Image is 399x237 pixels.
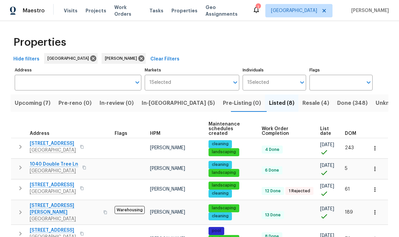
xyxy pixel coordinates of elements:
[114,4,141,17] span: Work Orders
[345,131,356,136] span: DOM
[105,55,140,62] span: [PERSON_NAME]
[30,131,49,136] span: Address
[302,98,329,108] span: Resale (4)
[256,4,260,11] div: 1
[209,141,231,147] span: cleaning
[13,39,66,46] span: Properties
[309,68,373,72] label: Flags
[209,122,251,136] span: Maintenance schedules created
[320,143,334,147] span: [DATE]
[142,98,215,108] span: In-[GEOGRAPHIC_DATA] (5)
[102,53,146,64] div: [PERSON_NAME]
[337,98,368,108] span: Done (348)
[345,146,354,150] span: 243
[320,184,334,189] span: [DATE]
[149,8,163,13] span: Tasks
[247,80,269,85] span: 1 Selected
[150,131,160,136] span: HPM
[150,166,185,171] span: [PERSON_NAME]
[150,55,179,63] span: Clear Filters
[100,98,134,108] span: In-review (0)
[209,213,231,219] span: cleaning
[23,7,45,14] span: Maestro
[149,80,171,85] span: 1 Selected
[209,162,231,168] span: cleaning
[223,98,261,108] span: Pre-Listing (0)
[44,53,98,64] div: [GEOGRAPHIC_DATA]
[271,7,317,14] span: [GEOGRAPHIC_DATA]
[231,78,240,87] button: Open
[86,7,106,14] span: Projects
[115,131,127,136] span: Flags
[349,7,389,14] span: [PERSON_NAME]
[262,212,283,218] span: 13 Done
[262,127,309,136] span: Work Order Completion
[145,68,240,72] label: Markets
[115,206,145,214] span: Warehousing
[150,187,185,192] span: [PERSON_NAME]
[47,55,92,62] span: [GEOGRAPHIC_DATA]
[206,4,244,17] span: Geo Assignments
[13,55,39,63] span: Hide filters
[58,98,92,108] span: Pre-reno (0)
[209,205,239,211] span: landscaping
[15,98,50,108] span: Upcoming (7)
[297,78,307,87] button: Open
[15,68,141,72] label: Address
[171,7,197,14] span: Properties
[345,166,348,171] span: 5
[133,78,142,87] button: Open
[286,188,313,194] span: 1 Rejected
[345,210,353,215] span: 189
[150,146,185,150] span: [PERSON_NAME]
[345,187,350,192] span: 61
[320,127,334,136] span: List date
[64,7,78,14] span: Visits
[364,78,373,87] button: Open
[320,163,334,168] span: [DATE]
[243,68,306,72] label: Individuals
[209,149,239,155] span: landscaping
[262,168,282,173] span: 6 Done
[269,98,294,108] span: Listed (8)
[262,188,283,194] span: 12 Done
[209,228,224,234] span: pool
[209,183,239,188] span: landscaping
[209,191,231,196] span: cleaning
[262,147,282,153] span: 4 Done
[11,53,42,65] button: Hide filters
[148,53,182,65] button: Clear Filters
[209,170,239,176] span: landscaping
[320,207,334,211] span: [DATE]
[150,210,185,215] span: [PERSON_NAME]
